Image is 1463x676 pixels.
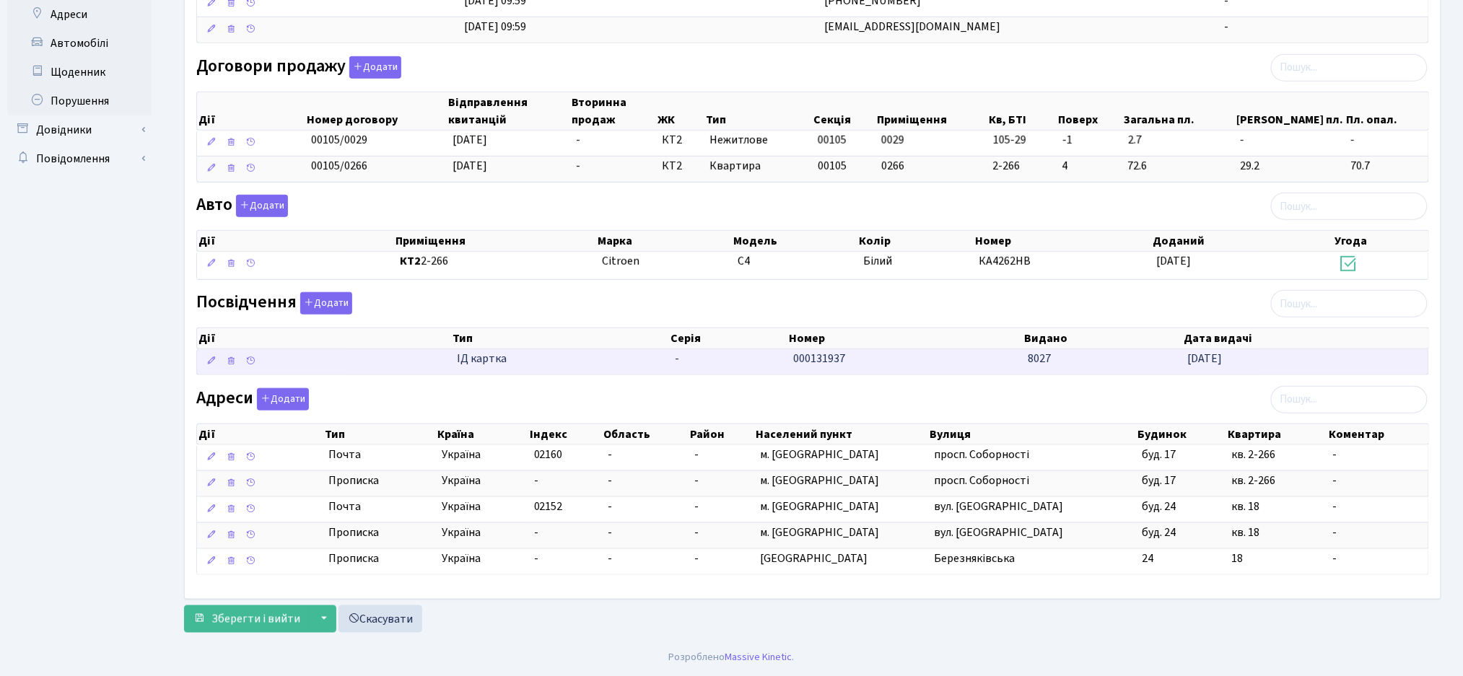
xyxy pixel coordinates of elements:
[876,92,987,130] th: Приміщення
[934,550,1015,566] span: Березняківська
[788,328,1023,348] th: Номер
[1333,447,1337,462] span: -
[881,158,904,174] span: 0266
[1271,54,1428,82] input: Пошук...
[928,424,1137,444] th: Вулиця
[442,447,523,463] span: Україна
[675,351,679,366] span: -
[534,550,538,566] span: -
[197,328,451,348] th: Дії
[197,92,305,130] th: Дії
[725,650,792,665] a: Massive Kinetic
[1057,92,1122,130] th: Поверх
[670,328,788,348] th: Серія
[1241,132,1340,149] span: -
[662,158,698,175] span: КТ2
[394,231,597,251] th: Приміщення
[236,195,288,217] button: Авто
[657,92,704,130] th: ЖК
[339,605,422,633] a: Скасувати
[1182,328,1428,348] th: Дата видачі
[196,292,352,315] label: Посвідчення
[570,92,656,130] th: Вторинна продаж
[305,92,447,130] th: Номер договору
[534,473,538,488] span: -
[694,524,699,540] span: -
[1188,351,1223,366] span: [DATE]
[608,447,612,462] span: -
[602,253,639,269] span: Citroen
[534,524,538,540] span: -
[311,132,367,148] span: 00105/0029
[1351,158,1423,175] span: 70.7
[694,550,699,566] span: -
[760,447,879,462] span: м. [GEOGRAPHIC_DATA]
[323,424,436,444] th: Тип
[857,231,974,251] th: Колір
[576,158,580,174] span: -
[812,92,875,130] th: Секція
[710,158,806,175] span: Квартира
[732,231,857,251] th: Модель
[1143,473,1176,488] span: буд. 17
[1327,424,1428,444] th: Коментар
[1226,424,1327,444] th: Квартира
[7,115,152,144] a: Довідники
[442,524,523,541] span: Україна
[793,351,845,366] span: 000131937
[818,132,847,148] span: 00105
[1333,473,1337,488] span: -
[1232,499,1260,514] span: кв. 18
[1023,328,1182,348] th: Видано
[603,424,689,444] th: Область
[1271,193,1428,220] input: Пошук...
[442,550,523,567] span: Україна
[196,388,309,411] label: Адреси
[211,611,300,627] span: Зберегти і вийти
[824,19,1000,35] span: [EMAIL_ADDRESS][DOMAIN_NAME]
[451,328,669,348] th: Тип
[534,499,563,514] span: 02152
[1143,447,1176,462] span: буд. 17
[436,424,528,444] th: Країна
[1345,92,1429,130] th: Пл. опал.
[1029,351,1052,366] span: 8027
[608,499,612,514] span: -
[1151,231,1333,251] th: Доданий
[987,92,1057,130] th: Кв, БТІ
[197,231,394,251] th: Дії
[442,499,523,515] span: Україна
[1333,550,1337,566] span: -
[7,144,152,173] a: Повідомлення
[464,19,526,35] span: [DATE] 09:59
[400,253,590,270] span: 2-266
[760,550,868,566] span: [GEOGRAPHIC_DATA]
[710,132,806,149] span: Нежитлове
[534,447,563,462] span: 02160
[694,499,699,514] span: -
[297,290,352,315] a: Додати
[311,158,367,174] span: 00105/0266
[760,524,879,540] span: м. [GEOGRAPHIC_DATA]
[1232,550,1244,566] span: 18
[232,193,288,218] a: Додати
[457,351,663,367] span: ІД картка
[329,524,380,541] span: Прописка
[349,56,401,79] button: Договори продажу
[1143,499,1176,514] span: буд. 24
[1271,386,1428,413] input: Пошук...
[442,473,523,489] span: Україна
[818,158,847,174] span: 00105
[7,58,152,87] a: Щоденник
[453,132,487,148] span: [DATE]
[1333,524,1337,540] span: -
[1232,447,1276,462] span: кв. 2-266
[528,424,603,444] th: Індекс
[863,253,892,269] span: Білий
[1128,132,1229,149] span: 2.7
[934,473,1029,488] span: просп. Соборності
[754,424,928,444] th: Населений пункт
[1062,158,1117,175] span: 4
[1137,424,1226,444] th: Будинок
[346,53,401,79] a: Додати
